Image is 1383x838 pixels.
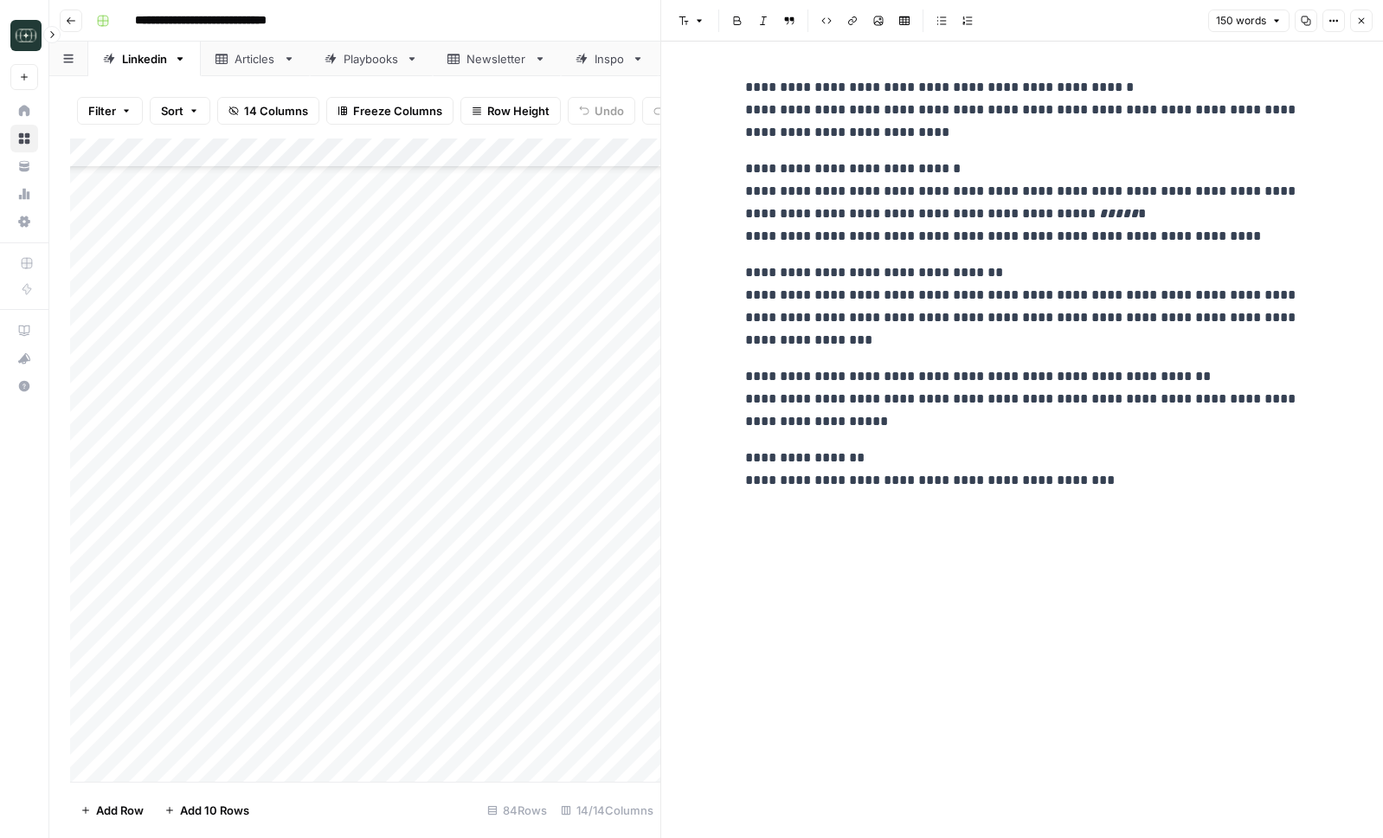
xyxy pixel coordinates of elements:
[150,97,210,125] button: Sort
[122,50,167,68] div: Linkedin
[77,97,143,125] button: Filter
[1216,13,1266,29] span: 150 words
[180,802,249,819] span: Add 10 Rows
[161,102,183,119] span: Sort
[595,102,624,119] span: Undo
[1208,10,1290,32] button: 150 words
[353,102,442,119] span: Freeze Columns
[595,50,625,68] div: Inspo
[10,180,38,208] a: Usage
[244,102,308,119] span: 14 Columns
[10,20,42,51] img: Catalyst Logo
[10,345,38,372] button: What's new?
[217,97,319,125] button: 14 Columns
[10,97,38,125] a: Home
[460,97,561,125] button: Row Height
[310,42,433,76] a: Playbooks
[10,208,38,235] a: Settings
[10,125,38,152] a: Browse
[70,796,154,824] button: Add Row
[344,50,399,68] div: Playbooks
[88,102,116,119] span: Filter
[10,152,38,180] a: Your Data
[235,50,276,68] div: Articles
[561,42,659,76] a: Inspo
[554,796,660,824] div: 14/14 Columns
[10,317,38,345] a: AirOps Academy
[154,796,260,824] button: Add 10 Rows
[11,345,37,371] div: What's new?
[326,97,453,125] button: Freeze Columns
[10,372,38,400] button: Help + Support
[96,802,144,819] span: Add Row
[480,796,554,824] div: 84 Rows
[466,50,527,68] div: Newsletter
[433,42,561,76] a: Newsletter
[487,102,550,119] span: Row Height
[568,97,635,125] button: Undo
[201,42,310,76] a: Articles
[10,14,38,57] button: Workspace: Catalyst
[88,42,201,76] a: Linkedin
